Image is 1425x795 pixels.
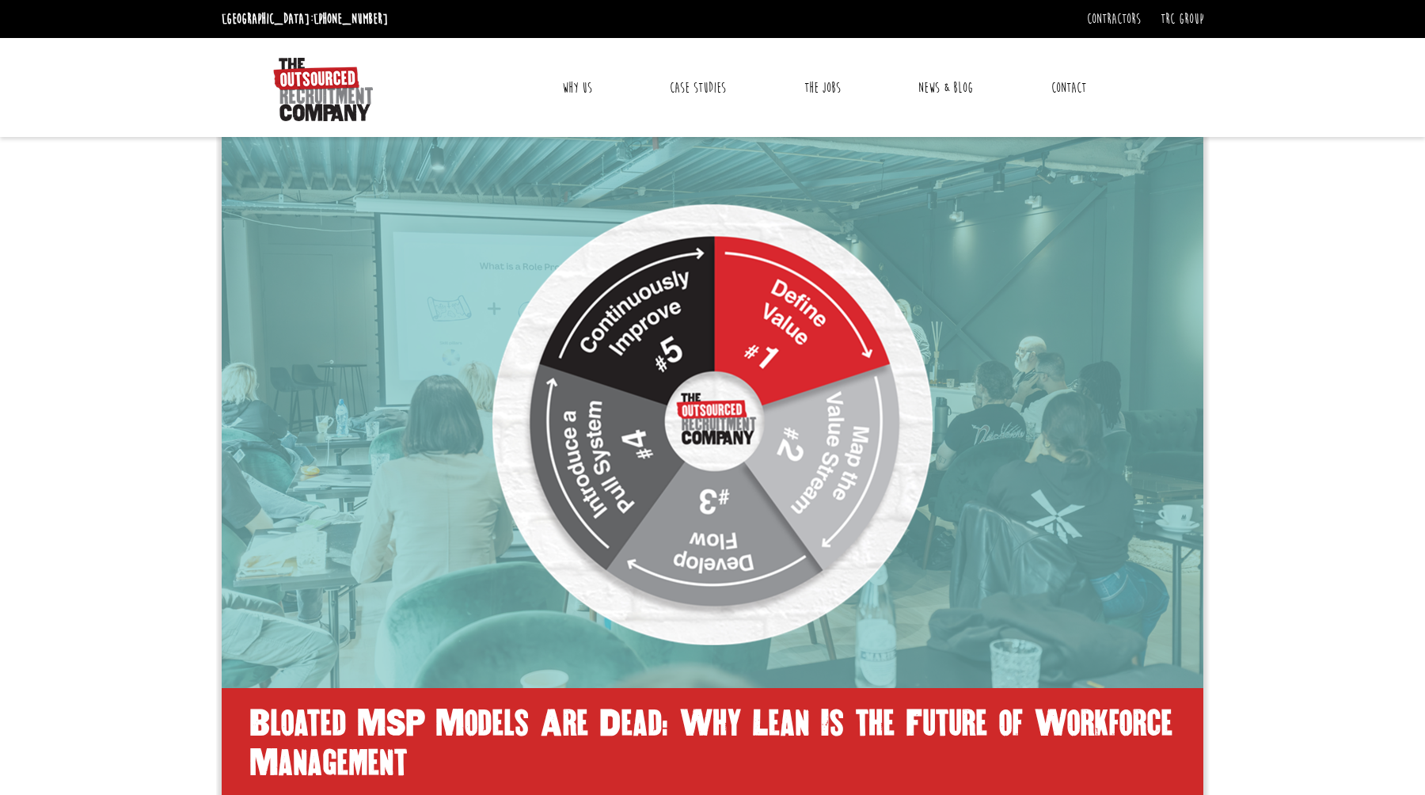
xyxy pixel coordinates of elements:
[313,10,388,28] a: [PHONE_NUMBER]
[1039,68,1098,108] a: Contact
[273,58,373,121] img: The Outsourced Recruitment Company
[906,68,985,108] a: News & Blog
[792,68,853,108] a: The Jobs
[1087,10,1141,28] a: Contractors
[550,68,604,108] a: Why Us
[218,6,392,32] li: [GEOGRAPHIC_DATA]:
[658,68,738,108] a: Case Studies
[1161,10,1203,28] a: TRC Group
